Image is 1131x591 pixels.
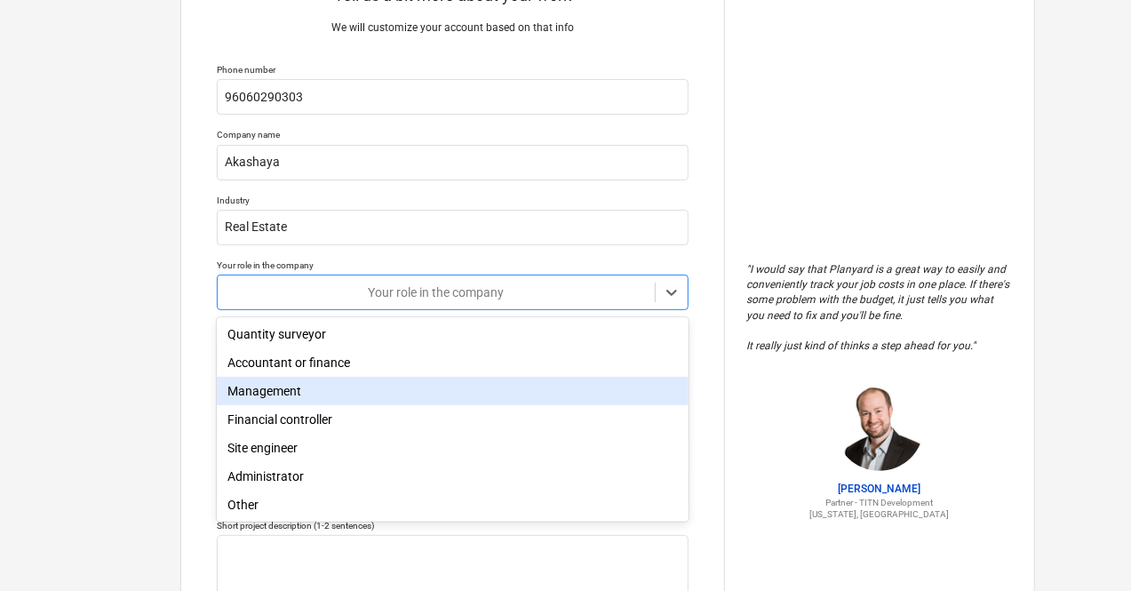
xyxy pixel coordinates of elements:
[1042,506,1131,591] iframe: Chat Widget
[217,64,689,76] div: Phone number
[217,462,689,491] div: Administrator
[835,382,924,471] img: Jordan Cohen
[217,195,689,206] div: Industry
[746,482,1013,497] p: [PERSON_NAME]
[217,491,689,519] div: Other
[217,210,689,245] input: Industry
[746,508,1013,520] p: [US_STATE], [GEOGRAPHIC_DATA]
[217,405,689,434] div: Financial controller
[217,520,689,531] div: Short project description (1-2 sentences)
[217,434,689,462] div: Site engineer
[217,79,689,115] input: Your phone number
[217,20,689,36] p: We will customize your account based on that info
[217,129,689,140] div: Company name
[746,262,1013,354] p: " I would say that Planyard is a great way to easily and conveniently track your job costs in one...
[746,497,1013,508] p: Partner - TITN Development
[217,348,689,377] div: Accountant or finance
[217,377,689,405] div: Management
[217,260,689,271] div: Your role in the company
[217,145,689,180] input: Company name
[217,320,689,348] div: Quantity surveyor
